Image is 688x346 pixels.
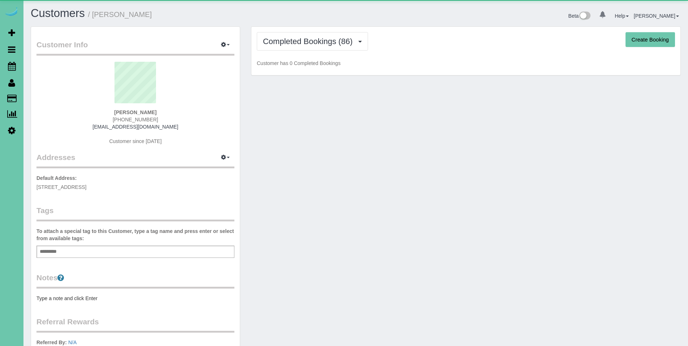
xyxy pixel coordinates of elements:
[634,13,679,19] a: [PERSON_NAME]
[257,60,675,67] p: Customer has 0 Completed Bookings
[109,138,161,144] span: Customer since [DATE]
[36,39,234,56] legend: Customer Info
[4,7,19,17] img: Automaid Logo
[36,339,67,346] label: Referred By:
[113,117,158,122] span: [PHONE_NUMBER]
[36,316,234,333] legend: Referral Rewards
[36,295,234,302] pre: Type a note and click Enter
[68,339,77,345] a: N/A
[114,109,156,115] strong: [PERSON_NAME]
[36,174,77,182] label: Default Address:
[36,272,234,289] legend: Notes
[579,12,590,21] img: New interface
[626,32,675,47] button: Create Booking
[263,37,356,46] span: Completed Bookings (86)
[88,10,152,18] small: / [PERSON_NAME]
[36,228,234,242] label: To attach a special tag to this Customer, type a tag name and press enter or select from availabl...
[257,32,368,51] button: Completed Bookings (86)
[92,124,178,130] a: [EMAIL_ADDRESS][DOMAIN_NAME]
[615,13,629,19] a: Help
[36,184,86,190] span: [STREET_ADDRESS]
[36,205,234,221] legend: Tags
[568,13,591,19] a: Beta
[31,7,85,20] a: Customers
